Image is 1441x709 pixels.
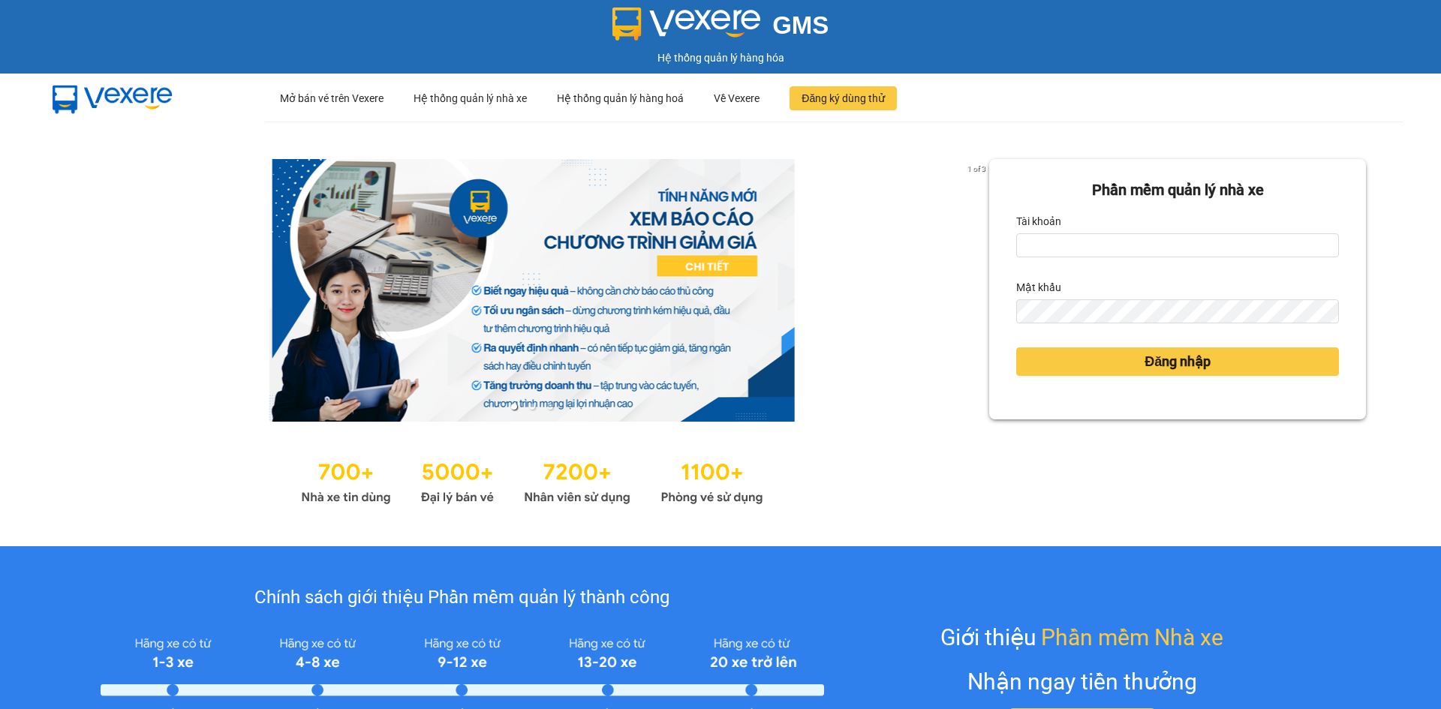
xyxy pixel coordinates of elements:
img: mbUUG5Q.png [38,74,188,123]
input: Mật khẩu [1016,299,1339,323]
img: logo 2 [612,8,761,41]
div: Về Vexere [714,74,760,122]
div: Mở bán vé trên Vexere [280,74,384,122]
button: next slide / item [968,159,989,422]
div: Chính sách giới thiệu Phần mềm quản lý thành công [101,584,823,612]
div: Nhận ngay tiền thưởng [967,664,1197,699]
img: Statistics.png [301,452,763,509]
a: GMS [612,23,829,35]
span: Đăng nhập [1145,351,1211,372]
li: slide item 1 [511,404,517,410]
p: 1 of 3 [963,159,989,179]
label: Mật khẩu [1016,275,1061,299]
div: Phần mềm quản lý nhà xe [1016,179,1339,202]
div: Hệ thống quản lý hàng hóa [4,50,1437,66]
button: Đăng nhập [1016,347,1339,376]
button: previous slide / item [75,159,96,422]
span: GMS [772,11,829,39]
input: Tài khoản [1016,233,1339,257]
label: Tài khoản [1016,209,1061,233]
span: Đăng ký dùng thử [802,90,885,107]
div: Giới thiệu [940,620,1223,655]
div: Hệ thống quản lý hàng hoá [557,74,684,122]
li: slide item 2 [529,404,535,410]
span: Phần mềm Nhà xe [1041,620,1223,655]
button: Đăng ký dùng thử [790,86,897,110]
div: Hệ thống quản lý nhà xe [414,74,527,122]
li: slide item 3 [547,404,553,410]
